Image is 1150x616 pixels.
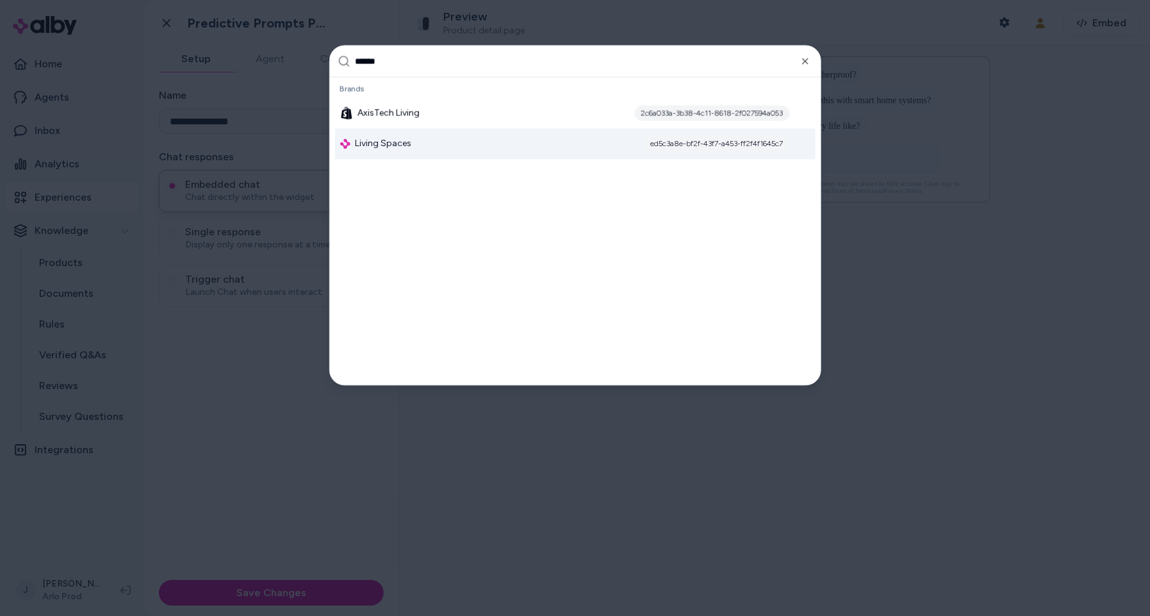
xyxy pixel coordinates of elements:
span: Living Spaces [356,138,412,151]
div: ed5c3a8e-bf2f-43f7-a453-ff2f4f1645c7 [645,137,790,152]
div: Brands [335,80,816,98]
img: alby Logo [340,139,350,149]
div: 2c6a033a-3b38-4c11-8618-2f027594a053 [635,106,790,121]
div: Suggestions [330,78,821,385]
span: AxisTech Living [358,107,420,120]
